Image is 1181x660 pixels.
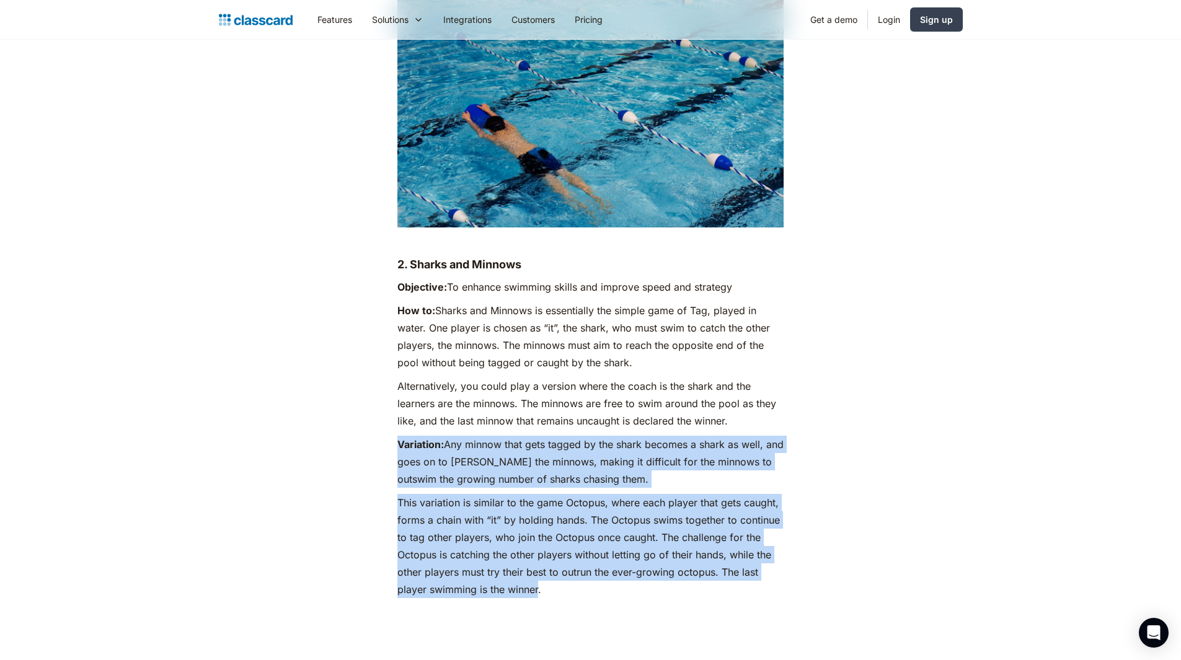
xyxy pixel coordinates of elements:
a: home [219,11,293,29]
a: Customers [502,6,565,33]
strong: Variation: [397,438,444,451]
p: Sharks and Minnows is essentially the simple game of Tag, played in water. One player is chosen a... [397,302,784,371]
p: ‍ [397,604,784,622]
p: To enhance swimming skills and improve speed and strategy [397,278,784,296]
a: Login [868,6,910,33]
div: Open Intercom Messenger [1139,618,1169,648]
a: Get a demo [800,6,867,33]
a: Pricing [565,6,613,33]
p: Alternatively, you could play a version where the coach is the shark and the learners are the min... [397,377,784,429]
strong: Objective: [397,281,447,293]
p: This variation is similar to the game Octopus, where each player that gets caught, forms a chain ... [397,494,784,598]
h4: 2. Sharks and Minnows [397,257,784,272]
p: ‍ [397,234,784,251]
strong: How to: [397,304,435,317]
a: Features [307,6,362,33]
a: Integrations [433,6,502,33]
a: Sign up [910,7,963,32]
p: Any minnow that gets tagged by the shark becomes a shark as well, and goes on to [PERSON_NAME] th... [397,436,784,488]
div: Sign up [920,13,953,26]
div: Solutions [372,13,409,26]
div: Solutions [362,6,433,33]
